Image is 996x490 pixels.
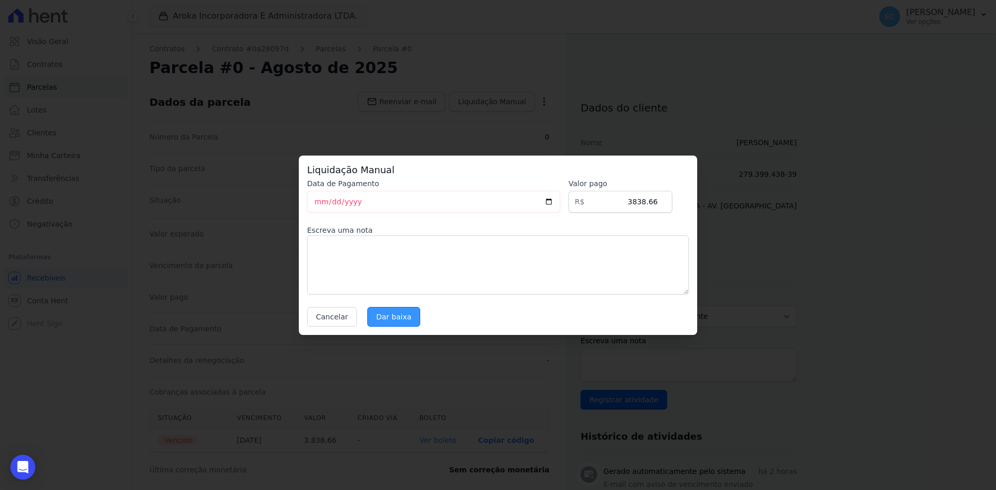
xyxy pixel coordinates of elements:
div: Open Intercom Messenger [10,455,35,480]
input: Dar baixa [367,307,420,327]
label: Data de Pagamento [307,178,560,189]
label: Escreva uma nota [307,225,689,235]
label: Valor pago [569,178,672,189]
h3: Liquidação Manual [307,164,689,176]
button: Cancelar [307,307,357,327]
